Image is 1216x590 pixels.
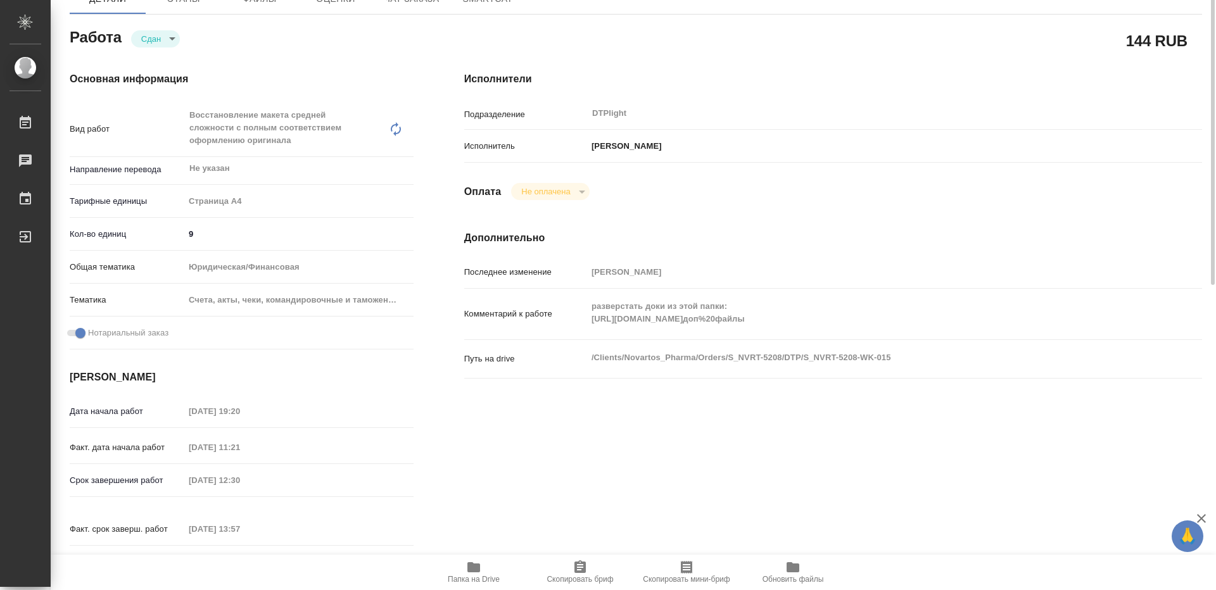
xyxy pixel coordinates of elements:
input: Пустое поле [184,438,295,456]
button: Сдан [137,34,165,44]
h4: [PERSON_NAME] [70,370,414,385]
input: Пустое поле [184,471,295,489]
p: Направление перевода [70,163,184,176]
div: Сдан [511,183,589,200]
p: Тематика [70,294,184,306]
p: Факт. дата начала работ [70,441,184,454]
p: Вид работ [70,123,184,135]
span: 🙏 [1177,523,1198,549]
input: ✎ Введи что-нибудь [184,225,414,243]
div: Счета, акты, чеки, командировочные и таможенные документы [184,289,414,311]
p: Исполнитель [464,140,587,153]
p: Подразделение [464,108,587,121]
div: Юридическая/Финансовая [184,256,414,278]
textarea: разверстать доки из этой папки: [URL][DOMAIN_NAME]доп%20файлы [587,296,1141,330]
p: Кол-во единиц [70,228,184,241]
button: Скопировать бриф [527,555,633,590]
button: Папка на Drive [421,555,527,590]
p: Комментарий к работе [464,308,587,320]
button: Скопировать мини-бриф [633,555,740,590]
h4: Основная информация [70,72,414,87]
button: Не оплачена [517,186,574,197]
p: Срок завершения работ [70,474,184,487]
div: Страница А4 [184,191,414,212]
span: Нотариальный заказ [88,327,168,339]
input: Пустое поле [587,263,1141,281]
input: Пустое поле [184,553,295,571]
p: Общая тематика [70,261,184,273]
h2: 144 RUB [1126,30,1187,51]
h4: Дополнительно [464,230,1202,246]
textarea: /Clients/Novartos_Pharma/Orders/S_NVRT-5208/DTP/S_NVRT-5208-WK-015 [587,347,1141,368]
h4: Исполнители [464,72,1202,87]
h4: Оплата [464,184,502,199]
button: 🙏 [1172,520,1203,552]
p: Путь на drive [464,353,587,365]
span: Обновить файлы [763,575,824,584]
input: Пустое поле [184,520,295,538]
p: Дата начала работ [70,405,184,418]
input: Пустое поле [184,402,295,420]
h2: Работа [70,25,122,47]
div: Сдан [131,30,180,47]
span: Скопировать бриф [547,575,613,584]
p: Факт. срок заверш. работ [70,523,184,536]
span: Скопировать мини-бриф [643,575,730,584]
button: Обновить файлы [740,555,846,590]
span: Папка на Drive [448,575,500,584]
p: [PERSON_NAME] [587,140,662,153]
p: Последнее изменение [464,266,587,279]
p: Тарифные единицы [70,195,184,208]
